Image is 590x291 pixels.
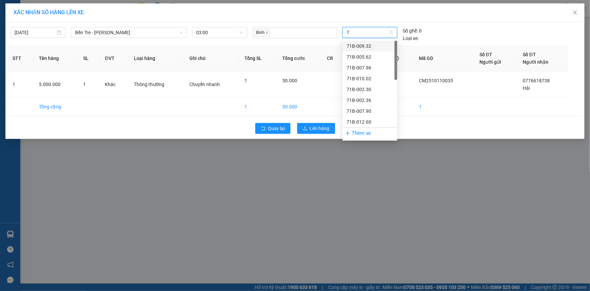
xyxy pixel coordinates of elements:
[343,84,397,95] div: 71B-002.30
[128,71,184,98] td: Thông thường
[303,126,307,131] span: upload
[414,98,474,116] td: 1
[347,42,393,50] div: 71B-009.32
[7,71,33,98] td: 1
[414,45,474,71] th: Mã GD
[83,82,86,87] span: 1
[343,62,397,73] div: 71B-007.96
[523,85,530,91] span: Hải
[347,97,393,104] div: 71B-002.36
[184,45,239,71] th: Ghi chú
[343,41,397,51] div: 71B-009.32
[33,71,78,98] td: 5.000.000
[572,10,578,15] span: close
[33,45,78,71] th: Tên hàng
[566,3,585,22] button: Close
[277,98,322,116] td: 50.000
[189,82,220,87] span: Chuyển nhanh
[255,123,290,134] button: rollbackQuay lại
[479,59,501,65] span: Người gửi
[347,107,393,115] div: 71B-007.90
[347,86,393,93] div: 71B-002.30
[265,31,269,34] span: close
[403,35,419,42] span: Loại xe:
[347,75,393,82] div: 71B-010.02
[347,118,393,126] div: 71B-012.60
[310,125,330,132] span: Lên hàng
[179,30,183,35] span: down
[347,53,393,61] div: 71B-005.62
[78,45,99,71] th: SL
[523,59,549,65] span: Người nhận
[347,64,393,71] div: 71B-007.96
[345,131,350,136] span: plus
[239,45,277,71] th: Tổng SL
[14,9,84,16] span: XÁC NHẬN SỐ HÀNG LÊN XE
[479,52,492,57] span: Số ĐT
[403,27,422,35] div: 0
[261,126,265,131] span: rollback
[343,106,397,117] div: 71B-007.90
[322,45,345,71] th: CR
[523,78,550,83] span: 0776618738
[7,45,33,71] th: STT
[268,125,285,132] span: Quay lại
[343,117,397,127] div: 71B-012.60
[100,45,129,71] th: ĐVT
[128,45,184,71] th: Loại hàng
[277,45,322,71] th: Tổng cước
[297,123,335,134] button: uploadLên hàng
[343,127,397,139] div: Thêm xe
[239,98,277,116] td: 1
[343,95,397,106] div: 71B-002.36
[33,98,78,116] td: Tổng cộng
[523,52,536,57] span: Số ĐT
[100,71,129,98] td: Khác
[245,78,247,83] span: 1
[403,27,418,35] span: Số ghế:
[343,51,397,62] div: 71B-005.62
[282,78,297,83] span: 50.000
[419,78,453,83] span: CM2510110035
[15,29,55,36] input: 12/10/2025
[196,27,243,38] span: 03:00
[343,73,397,84] div: 71B-010.02
[254,29,270,37] span: Bình
[75,27,183,38] span: Bến Tre - Hồ Chí Minh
